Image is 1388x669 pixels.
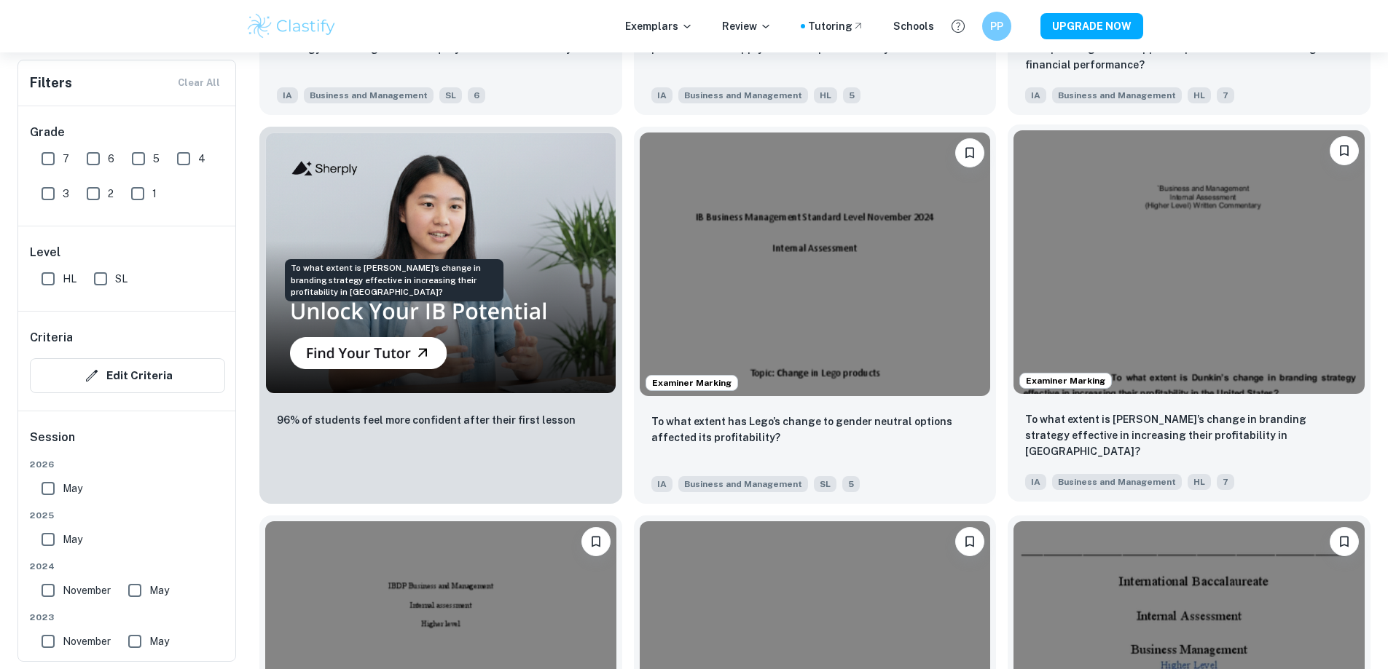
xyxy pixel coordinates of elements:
[30,358,225,393] button: Edit Criteria
[108,151,114,167] span: 6
[808,18,864,34] a: Tutoring
[678,87,808,103] span: Business and Management
[198,151,205,167] span: 4
[1025,87,1046,103] span: IA
[955,527,984,556] button: Bookmark
[1052,474,1182,490] span: Business and Management
[152,186,157,202] span: 1
[1330,527,1359,556] button: Bookmark
[63,151,69,167] span: 7
[1217,474,1234,490] span: 7
[149,633,169,649] span: May
[946,14,971,39] button: Help and Feedback
[814,476,836,492] span: SL
[439,87,462,103] span: SL
[1052,87,1182,103] span: Business and Management
[149,582,169,598] span: May
[30,329,73,347] h6: Criteria
[30,509,225,522] span: 2025
[843,87,860,103] span: 5
[640,132,991,395] img: Business and Management IA example thumbnail: To what extent has Lego’s change to gen
[63,271,77,287] span: HL
[277,412,576,428] p: 96% of students feel more confident after their first lesson
[581,527,611,556] button: Bookmark
[259,127,622,503] a: Thumbnail96% of students feel more confident after their first lesson
[651,476,673,492] span: IA
[651,87,673,103] span: IA
[814,87,837,103] span: HL
[30,124,225,141] h6: Grade
[842,476,860,492] span: 5
[285,259,503,301] div: To what extent is [PERSON_NAME]’s change in branding strategy effective in increasing their profi...
[1008,127,1371,503] a: Examiner MarkingBookmarkTo what extent is Dunkin’s change in branding strategy effective in incre...
[63,531,82,547] span: May
[265,132,616,393] img: Thumbnail
[955,138,984,167] button: Bookmark
[1217,87,1234,103] span: 7
[30,244,225,261] h6: Level
[108,186,114,202] span: 2
[982,12,1011,41] button: PP
[988,18,1005,34] h6: PP
[651,413,979,446] p: To what extent has Lego’s change to gender neutral options affected its profitability?
[153,151,160,167] span: 5
[1020,374,1111,387] span: Examiner Marking
[1188,87,1211,103] span: HL
[634,127,997,503] a: Examiner MarkingBookmark To what extent has Lego’s change to gender neutral options affected its ...
[468,87,485,103] span: 6
[63,480,82,496] span: May
[1330,136,1359,165] button: Bookmark
[30,611,225,624] span: 2023
[625,18,693,34] p: Exemplars
[893,18,934,34] a: Schools
[115,271,128,287] span: SL
[1013,130,1365,393] img: Business and Management IA example thumbnail: To what extent is Dunkin’s change in bra
[1040,13,1143,39] button: UPGRADE NOW
[277,87,298,103] span: IA
[1188,474,1211,490] span: HL
[1025,411,1353,459] p: To what extent is Dunkin’s change in branding strategy effective in increasing their profitabilit...
[246,12,338,41] img: Clastify logo
[30,429,225,458] h6: Session
[646,376,737,389] span: Examiner Marking
[722,18,772,34] p: Review
[30,560,225,573] span: 2024
[1025,474,1046,490] span: IA
[63,582,111,598] span: November
[30,73,72,93] h6: Filters
[304,87,434,103] span: Business and Management
[30,458,225,471] span: 2026
[678,476,808,492] span: Business and Management
[63,186,69,202] span: 3
[63,633,111,649] span: November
